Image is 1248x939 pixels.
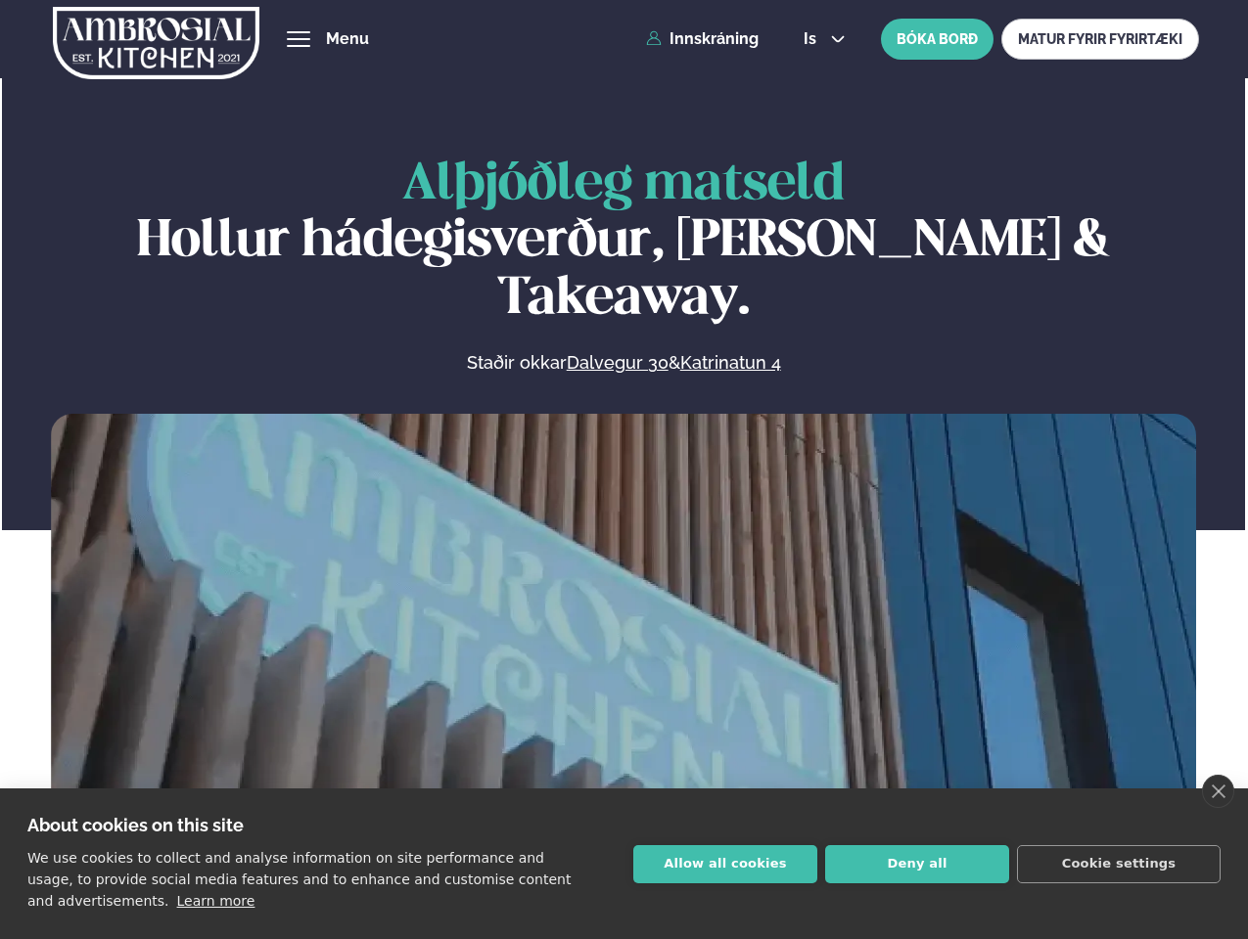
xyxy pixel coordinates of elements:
h1: Hollur hádegisverður, [PERSON_NAME] & Takeaway. [51,156,1196,328]
span: Alþjóðleg matseld [402,160,845,209]
a: Learn more [177,893,255,909]
p: We use cookies to collect and analyse information on site performance and usage, to provide socia... [27,850,571,909]
strong: About cookies on this site [27,815,244,835]
button: is [788,31,861,47]
button: Deny all [825,845,1009,883]
a: Dalvegur 30 [567,351,669,375]
button: BÓKA BORÐ [881,19,994,60]
button: hamburger [287,27,310,51]
a: MATUR FYRIR FYRIRTÆKI [1001,19,1199,60]
a: close [1202,775,1234,808]
a: Katrinatun 4 [680,351,781,375]
img: logo [53,3,259,83]
a: Innskráning [646,30,759,48]
button: Allow all cookies [633,845,817,883]
button: Cookie settings [1017,845,1221,883]
span: is [804,31,822,47]
p: Staðir okkar & [254,351,994,375]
